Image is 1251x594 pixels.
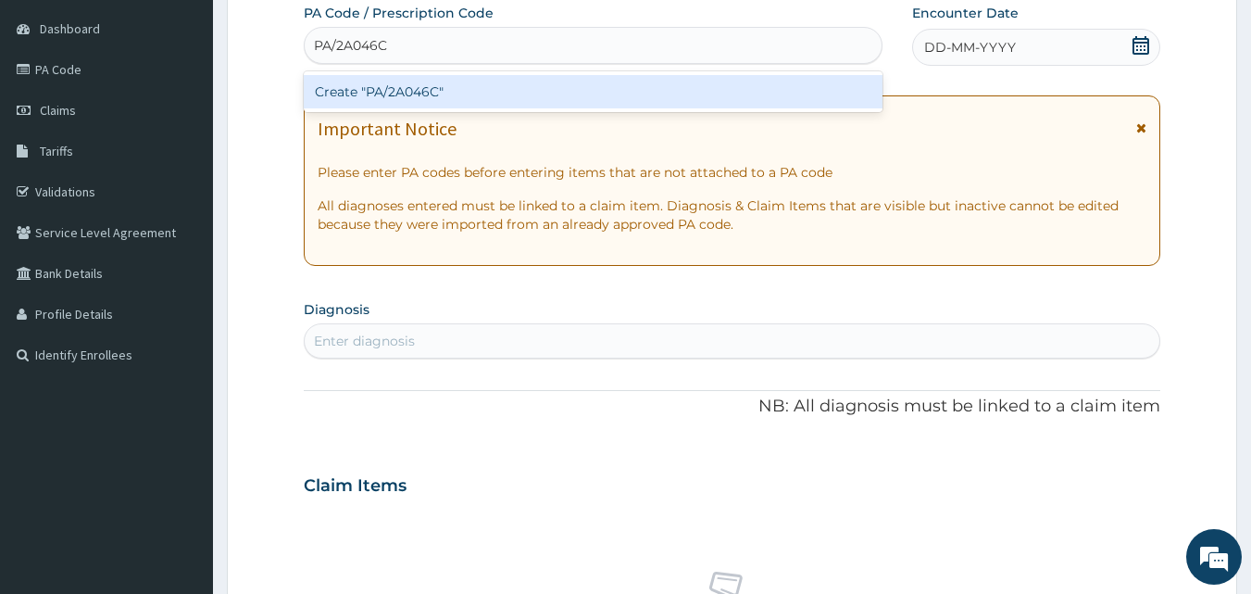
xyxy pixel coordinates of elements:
h1: Important Notice [318,119,457,139]
span: DD-MM-YYYY [924,38,1016,57]
label: PA Code / Prescription Code [304,4,494,22]
span: Claims [40,102,76,119]
span: We're online! [107,179,256,366]
span: Dashboard [40,20,100,37]
div: Create "PA/2A046C" [304,75,883,108]
h3: Claim Items [304,476,407,497]
div: Enter diagnosis [314,332,415,350]
p: NB: All diagnosis must be linked to a claim item [304,395,1161,419]
textarea: Type your message and hit 'Enter' [9,397,353,461]
img: d_794563401_company_1708531726252_794563401 [34,93,75,139]
p: Please enter PA codes before entering items that are not attached to a PA code [318,163,1147,182]
label: Encounter Date [912,4,1019,22]
div: Minimize live chat window [304,9,348,54]
p: All diagnoses entered must be linked to a claim item. Diagnosis & Claim Items that are visible bu... [318,196,1147,234]
label: Diagnosis [304,300,369,319]
div: Chat with us now [96,104,311,128]
span: Tariffs [40,143,73,159]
